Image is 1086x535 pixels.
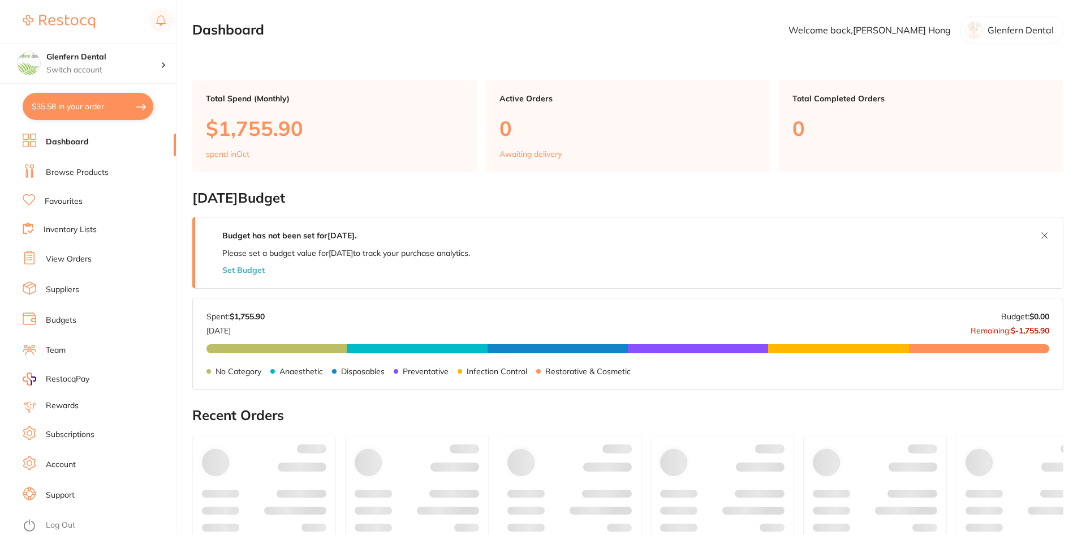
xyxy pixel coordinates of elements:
[23,373,36,386] img: RestocqPay
[222,249,470,258] p: Please set a budget value for [DATE] to track your purchase analytics.
[44,224,97,236] a: Inventory Lists
[18,52,40,75] img: Glenfern Dental
[46,429,94,440] a: Subscriptions
[46,374,89,385] span: RestocqPay
[46,167,109,178] a: Browse Products
[467,366,527,375] p: Infection Control
[971,321,1049,335] p: Remaining:
[988,25,1054,35] p: Glenfern Dental
[222,266,265,275] button: Set Budget
[46,254,92,265] a: View Orders
[222,230,356,241] strong: Budget has not been set for [DATE] .
[46,459,76,470] a: Account
[341,366,385,375] p: Disposables
[1011,325,1049,335] strong: $-1,755.90
[46,400,79,412] a: Rewards
[45,196,83,207] a: Favourites
[792,94,1050,103] p: Total Completed Orders
[1029,311,1049,322] strong: $0.00
[46,345,66,356] a: Team
[499,149,562,159] p: Awaiting delivery
[46,284,79,296] a: Suppliers
[499,117,757,140] p: 0
[216,366,261,375] p: No Category
[192,80,477,172] a: Total Spend (Monthly)$1,755.90spend inOct
[46,136,89,148] a: Dashboard
[499,94,757,103] p: Active Orders
[792,117,1050,140] p: 0
[23,93,153,120] button: $35.58 in your order
[192,408,1063,423] h2: Recent Orders
[486,80,770,172] a: Active Orders0Awaiting delivery
[279,366,323,375] p: Anaesthetic
[46,52,161,63] h4: Glenfern Dental
[206,117,463,140] p: $1,755.90
[46,65,161,76] p: Switch account
[230,311,265,322] strong: $1,755.90
[403,366,449,375] p: Preventative
[46,490,75,501] a: Support
[192,22,264,38] h2: Dashboard
[46,315,76,326] a: Budgets
[23,8,95,35] a: Restocq Logo
[23,15,95,28] img: Restocq Logo
[23,517,173,535] button: Log Out
[206,94,463,103] p: Total Spend (Monthly)
[46,520,75,531] a: Log Out
[23,373,89,386] a: RestocqPay
[206,312,265,321] p: Spent:
[206,321,265,335] p: [DATE]
[779,80,1063,172] a: Total Completed Orders0
[545,366,631,375] p: Restorative & Cosmetic
[788,25,951,35] p: Welcome back, [PERSON_NAME] Hong
[206,149,249,159] p: spend in Oct
[192,190,1063,206] h2: [DATE] Budget
[1001,312,1049,321] p: Budget:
